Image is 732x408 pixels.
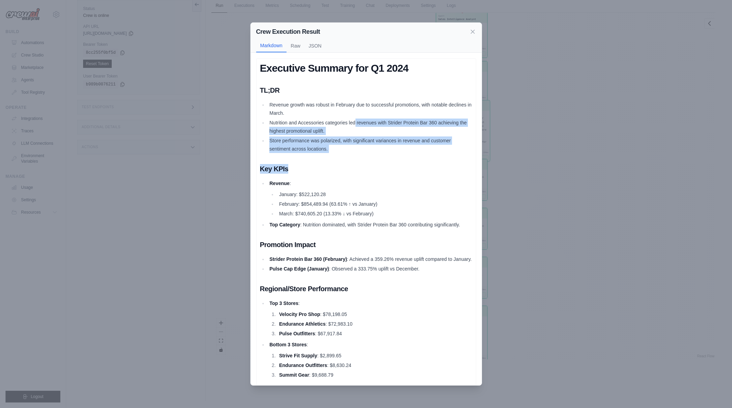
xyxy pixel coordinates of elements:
[260,62,472,74] h1: Executive Summary for Q1 2024
[268,265,472,273] li: : Observed a 333.75% uplift vs December.
[260,85,472,95] h2: TL;DR
[268,221,472,229] li: : Nutrition dominated, with Strider Protein Bar 360 contributing significantly.
[698,375,732,408] iframe: Chat Widget
[269,181,289,186] strong: Revenue
[260,164,472,174] h2: Key KPIs
[287,39,304,52] button: Raw
[268,255,472,263] li: : Achieved a 359.26% revenue uplift compared to January.
[269,266,329,272] strong: Pulse Cap Edge (January)
[256,39,287,52] button: Markdown
[269,256,347,262] strong: Strider Protein Bar 360 (February)
[277,200,472,208] li: February: $854,489.94 (63.61% ↑ vs January)
[279,353,317,358] strong: Strive Fit Supply
[269,222,300,227] strong: Top Category
[279,312,320,317] strong: Velocity Pro Shop
[277,190,472,198] li: January: $522,120.28
[304,39,325,52] button: JSON
[268,119,472,135] li: Nutrition and Accessories categories led revenues with Strider Protein Bar 360 achieving the high...
[260,240,472,249] h2: Promotion Impact
[277,320,472,328] li: : $72,983.10
[268,179,472,218] li: :
[268,101,472,117] li: Revenue growth was robust in February due to successful promotions, with notable declines in March.
[268,299,472,338] li: :
[279,321,325,327] strong: Endurance Athletics
[277,351,472,360] li: : $2,899.65
[279,331,315,336] strong: Pulse Outfitters
[269,342,307,347] strong: Bottom 3 Stores
[256,27,320,37] h2: Crew Execution Result
[277,210,472,218] li: March: $740,605.20 (13.33% ↓ vs February)
[269,300,298,306] strong: Top 3 Stores
[277,329,472,338] li: : $67,917.84
[268,340,472,379] li: :
[268,136,472,153] li: Store performance was polarized, with significant variances in revenue and customer sentiment acr...
[260,284,472,294] h2: Regional/Store Performance
[277,310,472,318] li: : $78,198.05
